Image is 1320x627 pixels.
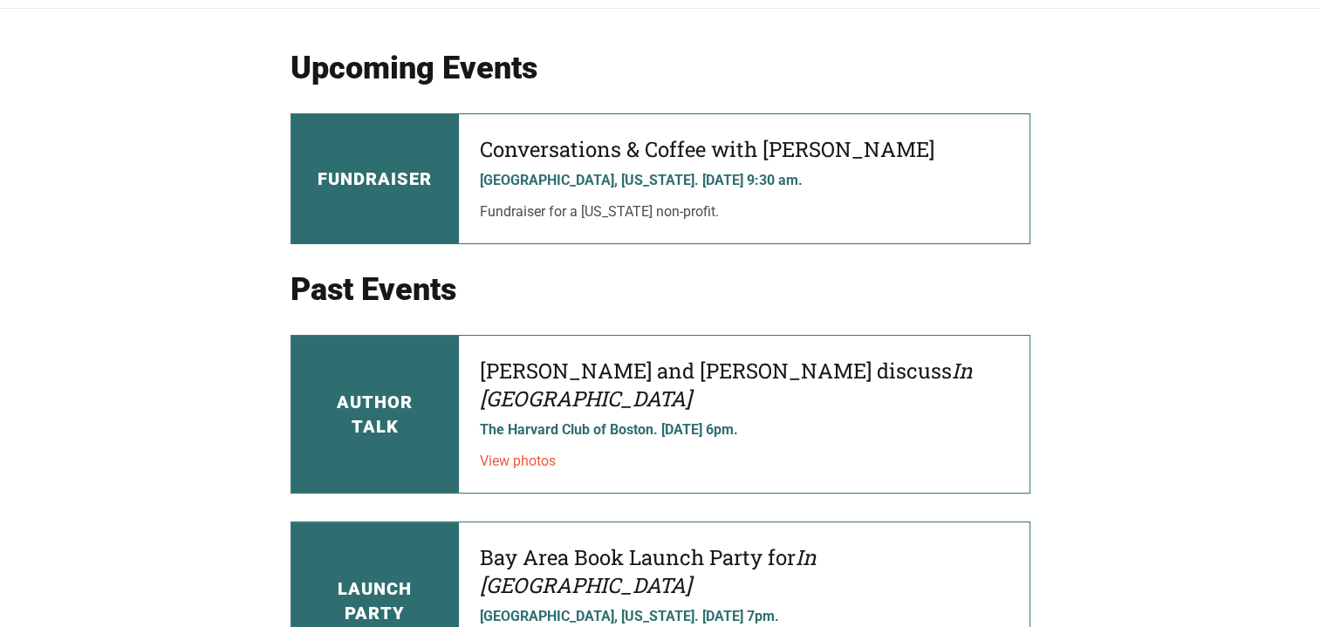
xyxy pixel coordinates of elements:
[480,170,1009,191] p: [GEOGRAPHIC_DATA], [US_STATE]. [DATE] 9:30 am.
[291,51,1030,85] h1: Upcoming Events
[480,543,1009,599] h4: Bay Area Book Launch Party for
[337,390,413,439] h3: Author Talk
[480,357,1009,412] h4: [PERSON_NAME] and [PERSON_NAME] discuss
[480,357,973,412] em: In [GEOGRAPHIC_DATA]
[338,576,412,625] h3: Launch Party
[480,201,1009,222] p: Fundraiser for a [US_STATE] non-profit.
[480,543,817,599] em: In [GEOGRAPHIC_DATA]
[480,453,556,469] a: View photos
[318,167,432,191] h3: Fundraiser
[480,606,1009,627] p: [GEOGRAPHIC_DATA], [US_STATE]. [DATE] 7pm.
[480,419,1009,440] p: The Harvard Club of Boston. [DATE] 6pm.
[291,272,1030,307] h1: Past Events
[480,135,1009,163] h4: Conversations & Coffee with [PERSON_NAME]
